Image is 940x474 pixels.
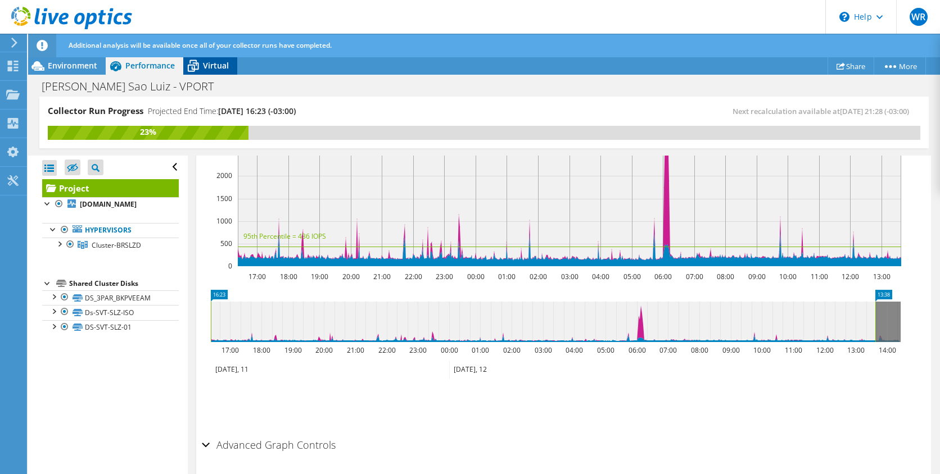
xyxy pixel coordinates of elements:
text: 09:00 [722,345,739,355]
a: Ds-SVT-SLZ-ISO [42,305,179,320]
text: 02:00 [529,272,546,281]
text: 19:00 [310,272,328,281]
a: Hypervisors [42,223,179,238]
text: 18:00 [252,345,270,355]
span: Additional analysis will be available once all of your collector runs have completed. [69,40,332,50]
text: 21:00 [373,272,390,281]
text: 09:00 [748,272,765,281]
span: WR [910,8,928,26]
text: 500 [220,239,232,248]
span: Next recalculation available at [733,106,915,116]
text: 03:00 [561,272,578,281]
text: 2000 [216,171,232,180]
text: 12:00 [816,345,833,355]
text: 04:00 [565,345,582,355]
h4: Projected End Time: [148,105,296,117]
text: 06:00 [628,345,645,355]
text: 04:00 [591,272,609,281]
text: 1500 [216,194,232,203]
span: Virtual [203,60,229,71]
text: 22:00 [378,345,395,355]
text: 02:00 [503,345,520,355]
span: Cluster-BRSLZD [92,240,141,250]
span: Performance [125,60,175,71]
a: DS_3PAR_BKPVEEAM [42,290,179,305]
text: 21:00 [346,345,364,355]
text: 06:00 [654,272,671,281]
text: 13:00 [847,345,864,355]
text: 10:00 [753,345,770,355]
span: Environment [48,60,97,71]
text: 17:00 [221,345,238,355]
text: 18:00 [279,272,297,281]
text: 14:00 [878,345,896,355]
a: Project [42,179,179,197]
text: 03:00 [534,345,552,355]
span: [DATE] 21:28 (-03:00) [840,106,909,116]
text: 11:00 [784,345,802,355]
a: More [874,57,926,75]
h2: Advanced Graph Controls [202,434,336,456]
text: 23:00 [409,345,426,355]
text: 20:00 [342,272,359,281]
text: 19:00 [284,345,301,355]
text: 00:00 [440,345,458,355]
text: 00:00 [467,272,484,281]
text: 08:00 [690,345,708,355]
a: DS-SVT-SLZ-01 [42,320,179,335]
text: 07:00 [685,272,703,281]
text: 17:00 [248,272,265,281]
text: 05:00 [623,272,640,281]
text: 07:00 [659,345,676,355]
text: 10:00 [779,272,796,281]
b: [DOMAIN_NAME] [80,199,137,209]
text: 20:00 [315,345,332,355]
text: 12:00 [841,272,858,281]
div: Shared Cluster Disks [69,277,179,290]
text: 1000 [216,216,232,226]
text: 01:00 [471,345,489,355]
text: 08:00 [716,272,734,281]
text: 11:00 [810,272,828,281]
text: 22:00 [404,272,422,281]
span: [DATE] 16:23 (-03:00) [218,106,296,116]
text: 01:00 [498,272,515,281]
svg: \n [839,12,849,22]
text: 95th Percentile = 436 IOPS [243,231,326,241]
a: Share [828,57,874,75]
text: 05:00 [596,345,614,355]
text: 13:00 [873,272,890,281]
a: [DOMAIN_NAME] [42,197,179,212]
a: Cluster-BRSLZD [42,238,179,252]
h1: [PERSON_NAME] Sao Luiz - VPORT [37,80,231,93]
text: 23:00 [435,272,453,281]
div: 23% [48,126,248,138]
text: 0 [228,261,232,271]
